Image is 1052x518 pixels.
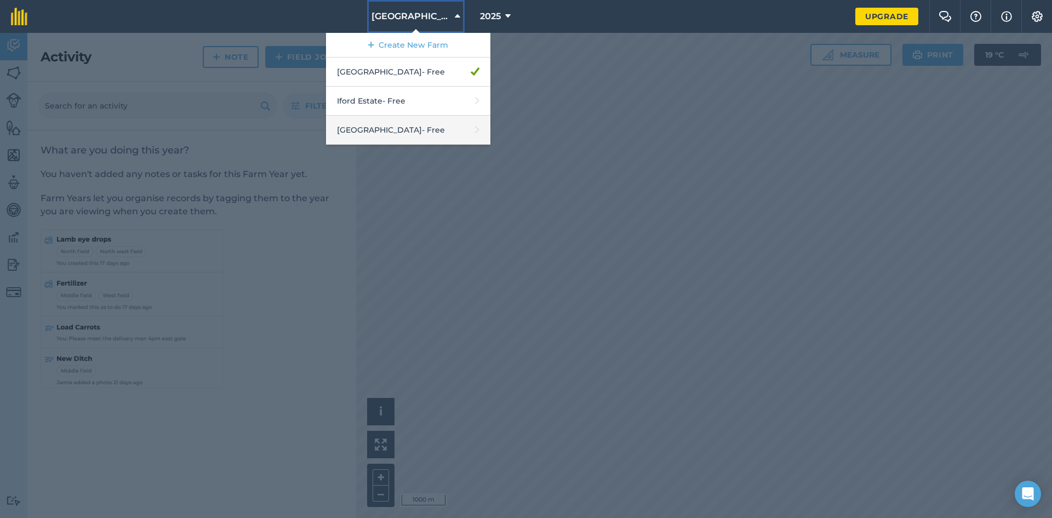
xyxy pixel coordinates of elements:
[480,10,501,23] span: 2025
[326,58,490,87] a: [GEOGRAPHIC_DATA]- Free
[1001,10,1012,23] img: svg+xml;base64,PHN2ZyB4bWxucz0iaHR0cDovL3d3dy53My5vcmcvMjAwMC9zdmciIHdpZHRoPSIxNyIgaGVpZ2h0PSIxNy...
[939,11,952,22] img: Two speech bubbles overlapping with the left bubble in the forefront
[969,11,982,22] img: A question mark icon
[326,87,490,116] a: Iford Estate- Free
[371,10,450,23] span: [GEOGRAPHIC_DATA]
[855,8,918,25] a: Upgrade
[326,116,490,145] a: [GEOGRAPHIC_DATA]- Free
[1031,11,1044,22] img: A cog icon
[326,33,490,58] a: Create New Farm
[1015,481,1041,507] div: Open Intercom Messenger
[11,8,27,25] img: fieldmargin Logo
